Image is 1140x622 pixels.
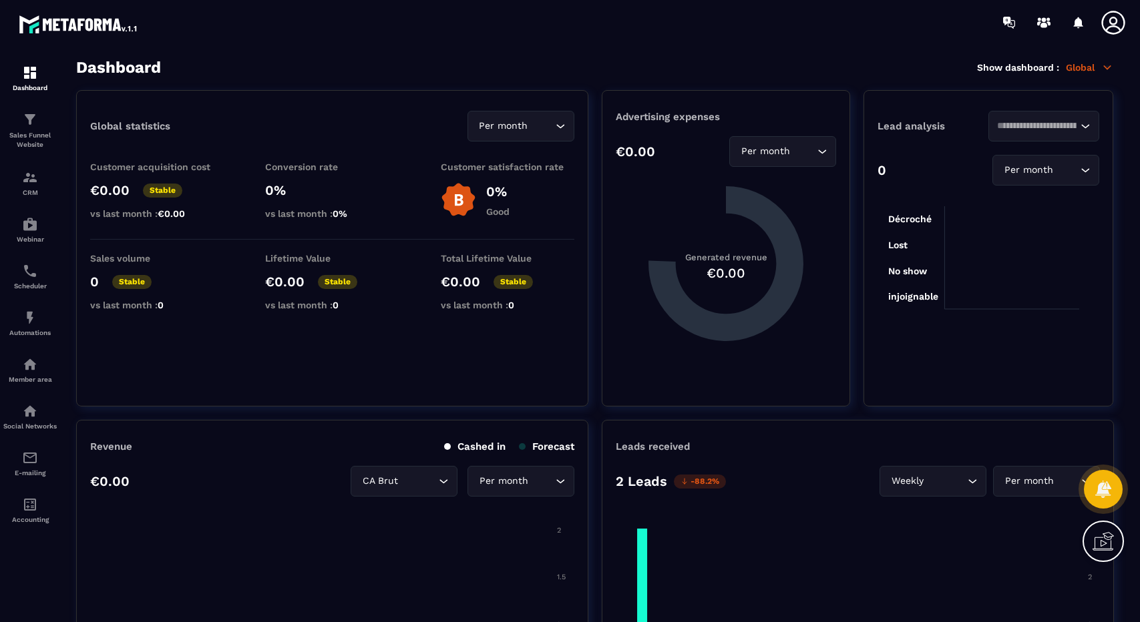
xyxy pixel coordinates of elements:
tspan: Lost [888,240,908,250]
span: CA Brut [359,474,401,489]
p: Scheduler [3,282,57,290]
p: €0.00 [90,473,130,489]
p: Global statistics [90,120,170,132]
a: schedulerschedulerScheduler [3,253,57,300]
input: Search for option [1056,163,1077,178]
input: Search for option [1057,474,1078,489]
div: Search for option [988,111,1099,141]
a: social-networksocial-networkSocial Networks [3,393,57,440]
img: automations [22,356,38,372]
span: 0 [158,300,164,310]
a: automationsautomationsAutomations [3,300,57,346]
div: Search for option [993,466,1100,497]
span: 0% [333,208,347,219]
span: Per month [1002,474,1057,489]
p: -88.2% [674,475,726,489]
p: vs last month : [441,300,574,310]
div: Search for option [729,136,836,167]
p: €0.00 [441,274,480,290]
p: Show dashboard : [977,62,1059,73]
p: Stable [494,275,533,289]
img: formation [22,170,38,186]
p: €0.00 [265,274,305,290]
div: Search for option [351,466,457,497]
p: Accounting [3,516,57,523]
div: Search for option [467,111,574,141]
p: Lifetime Value [265,253,399,264]
img: scheduler [22,263,38,279]
tspan: No show [888,266,928,276]
span: Per month [476,119,531,133]
p: Conversion rate [265,162,399,172]
img: accountant [22,497,38,513]
p: Social Networks [3,422,57,430]
p: Good [486,206,510,217]
p: Revenue [90,440,132,452]
input: Search for option [997,119,1077,133]
p: Forecast [519,440,574,452]
img: logo [19,12,139,36]
p: Sales volume [90,253,224,264]
span: €0.00 [158,208,185,219]
p: Advertising expenses [616,111,836,123]
p: Total Lifetime Value [441,253,574,264]
p: Stable [318,275,357,289]
p: Customer satisfaction rate [441,162,574,172]
a: formationformationSales Funnel Website [3,101,57,160]
a: automationsautomationsMember area [3,346,57,393]
tspan: 2 [557,526,561,535]
p: E-mailing [3,469,57,477]
span: 0 [333,300,339,310]
input: Search for option [531,474,552,489]
h3: Dashboard [76,58,161,77]
p: €0.00 [90,182,130,198]
img: automations [22,310,38,326]
img: automations [22,216,38,232]
img: email [22,450,38,466]
p: Automations [3,329,57,336]
p: 0 [878,162,886,178]
input: Search for option [926,474,964,489]
p: 0 [90,274,99,290]
p: Member area [3,376,57,383]
a: formationformationDashboard [3,55,57,101]
p: vs last month : [265,208,399,219]
p: vs last month : [90,300,224,310]
p: €0.00 [616,143,655,160]
p: Lead analysis [878,120,988,132]
div: Search for option [992,155,1099,186]
p: Global [1066,61,1113,73]
tspan: injoignable [888,291,938,302]
a: emailemailE-mailing [3,440,57,487]
span: Per month [1001,163,1056,178]
input: Search for option [793,144,814,159]
p: vs last month : [265,300,399,310]
p: vs last month : [90,208,224,219]
span: 0 [508,300,514,310]
p: Customer acquisition cost [90,162,224,172]
p: Dashboard [3,84,57,91]
a: accountantaccountantAccounting [3,487,57,533]
span: Per month [476,474,531,489]
span: Weekly [888,474,926,489]
p: CRM [3,189,57,196]
p: Leads received [616,440,690,452]
tspan: 2 [1088,573,1092,581]
input: Search for option [401,474,435,489]
tspan: Décroché [888,214,932,224]
p: 0% [265,182,399,198]
img: b-badge-o.b3b20ee6.svg [441,182,476,218]
a: formationformationCRM [3,160,57,206]
tspan: 1.5 [557,573,566,581]
input: Search for option [531,119,552,133]
p: Cashed in [444,440,506,452]
div: Search for option [880,466,986,497]
p: Stable [143,184,182,198]
p: Stable [112,275,152,289]
div: Search for option [467,466,574,497]
p: Sales Funnel Website [3,131,57,149]
span: Per month [738,144,793,159]
img: formation [22,111,38,127]
img: social-network [22,403,38,419]
a: automationsautomationsWebinar [3,206,57,253]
